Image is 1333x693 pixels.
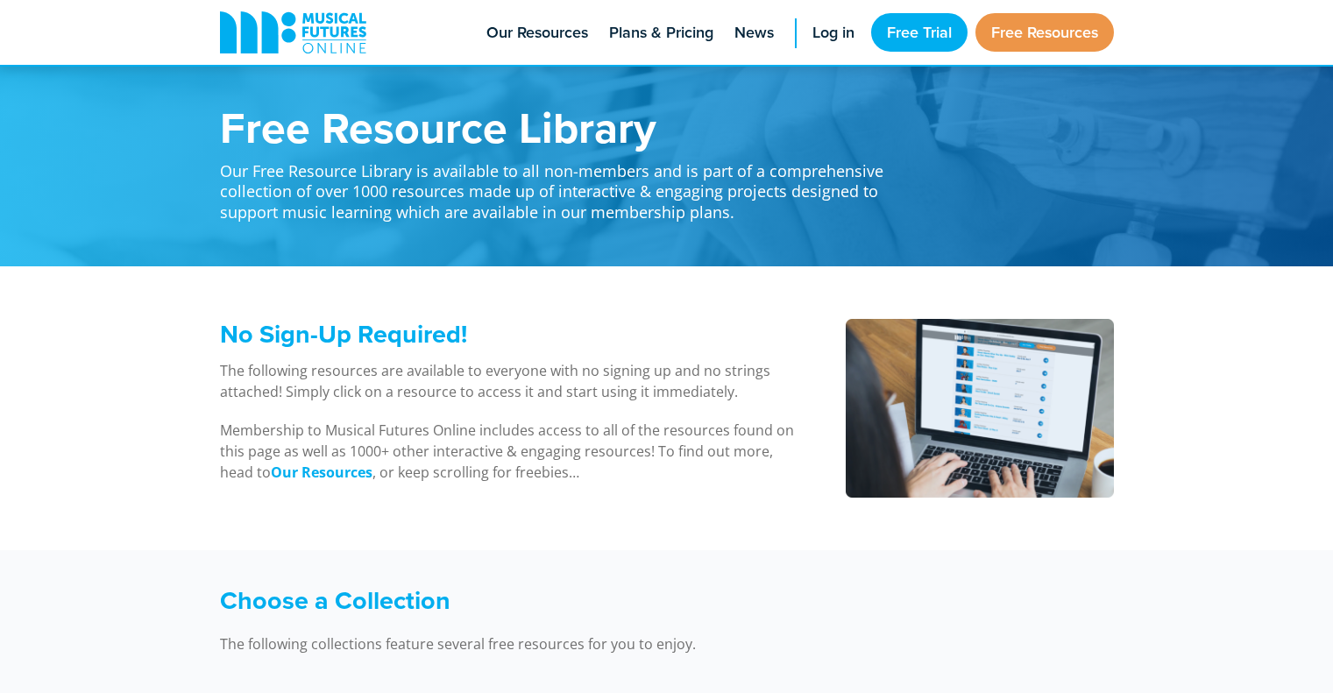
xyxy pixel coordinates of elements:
a: Free Resources [975,13,1114,52]
span: No Sign-Up Required! [220,315,467,352]
span: Our Resources [486,21,588,45]
h1: Free Resource Library [220,105,904,149]
p: The following resources are available to everyone with no signing up and no strings attached! Sim... [220,360,801,402]
span: News [734,21,774,45]
strong: Our Resources [271,463,372,482]
h3: Choose a Collection [220,585,904,616]
p: The following collections feature several free resources for you to enjoy. [220,633,904,654]
span: Plans & Pricing [609,21,713,45]
a: Our Resources [271,463,372,483]
a: Free Trial [871,13,968,52]
p: Membership to Musical Futures Online includes access to all of the resources found on this page a... [220,420,801,483]
span: Log in [812,21,854,45]
p: Our Free Resource Library is available to all non-members and is part of a comprehensive collecti... [220,149,904,223]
